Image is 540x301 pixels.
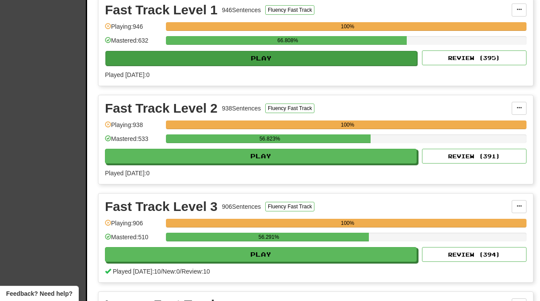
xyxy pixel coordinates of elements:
[105,120,162,135] div: Playing: 938
[113,268,161,275] span: Played [DATE]: 10
[105,247,417,262] button: Play
[180,268,182,275] span: /
[105,200,218,213] div: Fast Track Level 3
[422,50,526,65] button: Review (395)
[6,289,72,298] span: Open feedback widget
[169,22,526,31] div: 100%
[105,149,417,164] button: Play
[105,3,218,17] div: Fast Track Level 1
[222,104,261,113] div: 938 Sentences
[105,233,162,247] div: Mastered: 510
[105,102,218,115] div: Fast Track Level 2
[169,219,526,227] div: 100%
[182,268,210,275] span: Review: 10
[169,233,369,241] div: 56.291%
[222,202,261,211] div: 906 Sentences
[169,120,526,129] div: 100%
[422,247,526,262] button: Review (394)
[105,170,149,177] span: Played [DATE]: 0
[265,104,314,113] button: Fluency Fast Track
[105,51,417,66] button: Play
[105,219,162,233] div: Playing: 906
[162,268,180,275] span: New: 0
[422,149,526,164] button: Review (391)
[169,36,407,45] div: 66.808%
[105,71,149,78] span: Played [DATE]: 0
[105,36,162,50] div: Mastered: 632
[105,22,162,37] div: Playing: 946
[169,134,371,143] div: 56.823%
[161,268,162,275] span: /
[265,5,314,15] button: Fluency Fast Track
[105,134,162,149] div: Mastered: 533
[265,202,314,211] button: Fluency Fast Track
[222,6,261,14] div: 946 Sentences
